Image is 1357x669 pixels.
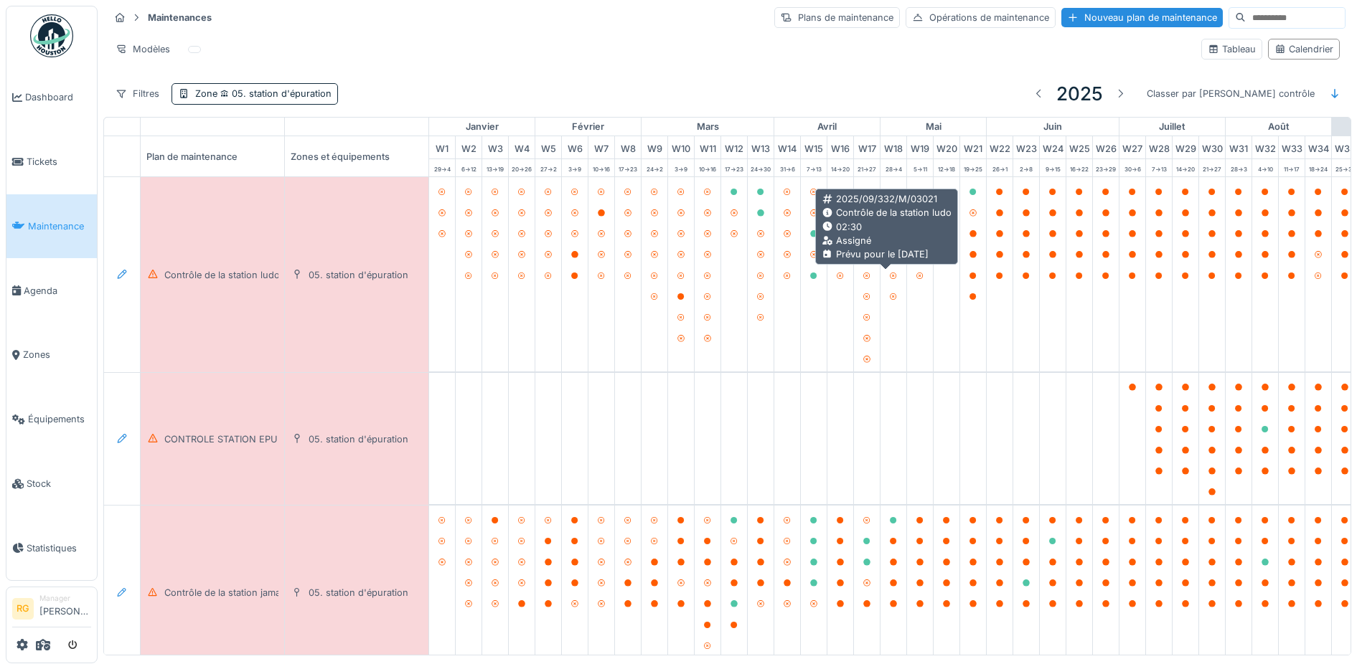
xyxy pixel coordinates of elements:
div: Classer par [PERSON_NAME] contrôle [1140,83,1321,104]
img: Badge_color-CXgf-gQk.svg [30,14,73,57]
span: Maintenance [28,219,91,233]
a: Agenda [6,258,97,323]
div: Contrôle de la station ludo [822,206,952,219]
div: 21 -> 27 [1199,159,1225,176]
div: W 32 [1252,136,1278,158]
div: W 11 [695,136,720,158]
div: W 3 [482,136,508,158]
div: 19 -> 25 [960,159,986,176]
div: W 8 [615,136,641,158]
div: 11 -> 17 [1279,159,1305,176]
a: Stock [6,452,97,516]
div: 05. station d'épuration [309,432,408,446]
div: 30 -> 6 [1119,159,1145,176]
div: W 28 [1146,136,1172,158]
div: février [535,118,641,136]
span: 05. station d'épuration [217,88,332,99]
span: Équipements [28,412,91,426]
div: W 24 [1040,136,1066,158]
span: Agenda [24,284,91,298]
div: 4 -> 10 [1252,159,1278,176]
div: Zones et équipements [285,136,428,176]
div: 5 -> 11 [907,159,933,176]
div: 2 -> 8 [1013,159,1039,176]
div: W 2 [456,136,482,158]
div: 7 -> 13 [1146,159,1172,176]
div: mai [881,118,986,136]
div: W 34 [1305,136,1331,158]
div: avril [774,118,880,136]
a: Tickets [6,130,97,194]
a: Statistiques [6,516,97,580]
li: RG [12,598,34,620]
div: W 12 [721,136,747,158]
div: 6 -> 12 [456,159,482,176]
div: W 26 [1093,136,1119,158]
div: W 33 [1279,136,1305,158]
div: 12 -> 18 [934,159,959,176]
div: août [1226,118,1331,136]
div: W 21 [960,136,986,158]
div: janvier [429,118,535,136]
div: 23 -> 29 [1093,159,1119,176]
div: W 1 [429,136,455,158]
div: 31 -> 6 [774,159,800,176]
div: Modèles [109,39,177,60]
div: 21 -> 27 [854,159,880,176]
div: 3 -> 9 [668,159,694,176]
h3: 2025 [1056,82,1103,105]
div: 10 -> 16 [588,159,614,176]
div: 16 -> 22 [1066,159,1092,176]
div: Plans de maintenance [774,7,900,28]
div: W 18 [881,136,906,158]
div: W 10 [668,136,694,158]
div: Calendrier [1274,42,1333,56]
div: 27 -> 2 [535,159,561,176]
div: Assigné [822,234,952,247]
span: Dashboard [25,90,91,104]
div: Zone [195,87,332,100]
div: W 16 [827,136,853,158]
div: Manager [39,593,91,604]
div: W 5 [535,136,561,158]
div: juin [987,118,1119,136]
div: W 14 [774,136,800,158]
div: 2025/09/332/M/03021 [822,192,952,206]
div: W 15 [801,136,827,158]
div: 24 -> 2 [642,159,667,176]
div: W 22 [987,136,1013,158]
div: 17 -> 23 [615,159,641,176]
div: 24 -> 30 [748,159,774,176]
div: 02:30 [822,220,952,234]
div: juillet [1119,118,1225,136]
div: 05. station d'épuration [309,586,408,599]
div: W 6 [562,136,588,158]
div: 18 -> 24 [1305,159,1331,176]
a: RG Manager[PERSON_NAME] [12,593,91,627]
div: 26 -> 1 [987,159,1013,176]
div: W 25 [1066,136,1092,158]
span: Zones [23,348,91,361]
a: Équipements [6,387,97,452]
div: CONTROLE STATION EPURATION EAU JOURNALIER SEMAINE [164,432,438,446]
div: W 20 [934,136,959,158]
div: Opérations de maintenance [906,7,1056,28]
div: 17 -> 23 [721,159,747,176]
div: W 30 [1199,136,1225,158]
div: 9 -> 15 [1040,159,1066,176]
div: Nouveau plan de maintenance [1061,8,1223,27]
div: 14 -> 20 [827,159,853,176]
span: Tickets [27,155,91,169]
div: W 13 [748,136,774,158]
div: 29 -> 4 [429,159,455,176]
div: Prévu pour le [DATE] [822,247,952,261]
div: W 9 [642,136,667,158]
div: Plan de maintenance [141,136,284,176]
div: Contrôle de la station ludo [164,268,280,282]
a: Zones [6,323,97,387]
div: 28 -> 3 [1226,159,1252,176]
div: W 19 [907,136,933,158]
div: Contrôle de la station jamal [164,586,283,599]
span: Statistiques [27,541,91,555]
li: [PERSON_NAME] [39,593,91,624]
